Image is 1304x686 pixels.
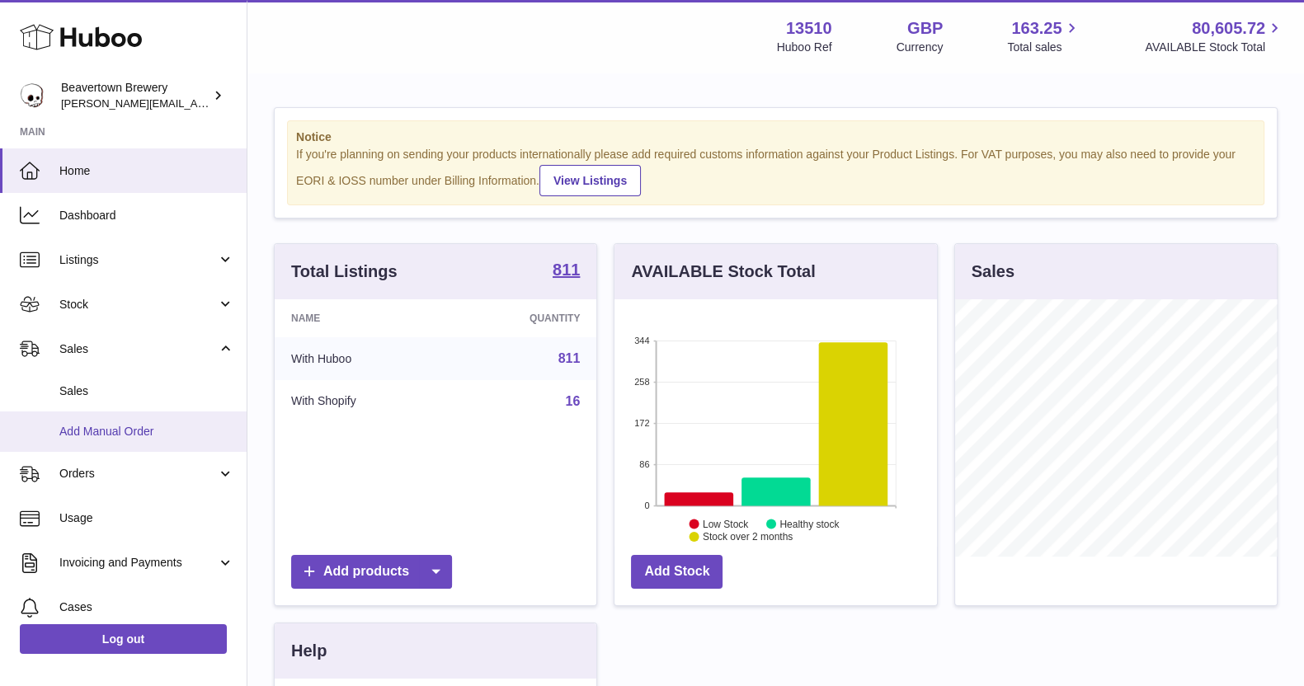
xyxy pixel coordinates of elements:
div: If you're planning on sending your products internationally please add required customs informati... [296,147,1255,196]
td: With Shopify [275,380,448,423]
span: Orders [59,466,217,482]
td: With Huboo [275,337,448,380]
text: 86 [640,459,650,469]
strong: GBP [907,17,943,40]
th: Quantity [448,299,596,337]
a: Log out [20,624,227,654]
span: Sales [59,341,217,357]
span: 80,605.72 [1192,17,1265,40]
span: Usage [59,510,234,526]
span: Cases [59,599,234,615]
span: Add Manual Order [59,424,234,439]
a: 80,605.72 AVAILABLE Stock Total [1145,17,1284,55]
h3: Sales [972,261,1014,283]
strong: 13510 [786,17,832,40]
text: 0 [645,500,650,510]
a: View Listings [539,165,641,196]
h3: Help [291,640,327,662]
a: 811 [553,261,580,281]
span: Sales [59,383,234,399]
text: 344 [634,336,649,345]
h3: AVAILABLE Stock Total [631,261,815,283]
span: Listings [59,252,217,268]
div: Beavertown Brewery [61,80,209,111]
a: 163.25 Total sales [1007,17,1080,55]
div: Currency [897,40,944,55]
img: richard.gilbert-cross@beavertownbrewery.co.uk [20,83,45,108]
a: 16 [566,394,581,408]
a: Add products [291,555,452,589]
text: Stock over 2 months [703,531,793,543]
span: Home [59,163,234,179]
h3: Total Listings [291,261,398,283]
th: Name [275,299,448,337]
span: [PERSON_NAME][EMAIL_ADDRESS][PERSON_NAME][DOMAIN_NAME] [61,96,419,110]
span: Dashboard [59,208,234,223]
strong: 811 [553,261,580,278]
span: Invoicing and Payments [59,555,217,571]
span: 163.25 [1011,17,1062,40]
a: 811 [558,351,581,365]
a: Add Stock [631,555,723,589]
text: 258 [634,377,649,387]
span: Stock [59,297,217,312]
text: Low Stock [703,518,749,529]
span: AVAILABLE Stock Total [1145,40,1284,55]
span: Total sales [1007,40,1080,55]
text: Healthy stock [780,518,840,529]
strong: Notice [296,129,1255,145]
text: 172 [634,418,649,428]
div: Huboo Ref [777,40,832,55]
